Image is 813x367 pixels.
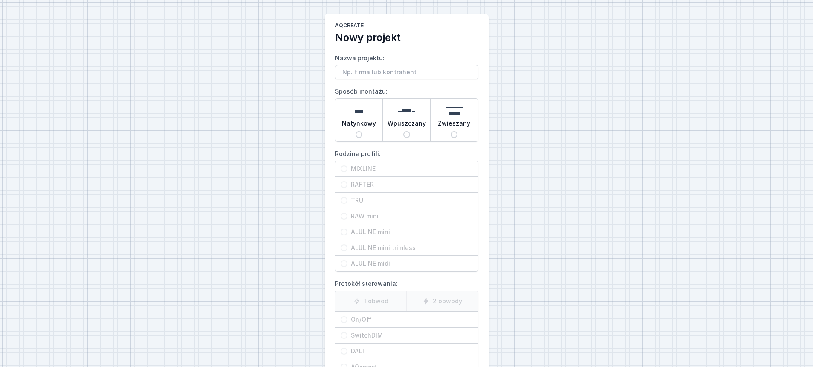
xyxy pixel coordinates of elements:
input: Natynkowy [356,131,362,138]
img: recessed.svg [398,102,415,119]
span: Zwieszany [438,119,470,131]
label: Sposób montażu: [335,85,478,142]
h2: Nowy projekt [335,31,478,44]
h1: AQcreate [335,22,478,31]
label: Rodzina profili: [335,147,478,272]
img: suspended.svg [446,102,463,119]
input: Wpuszczany [403,131,410,138]
img: surface.svg [350,102,367,119]
span: Wpuszczany [388,119,426,131]
span: Natynkowy [342,119,376,131]
input: Nazwa projektu: [335,65,478,79]
input: Zwieszany [451,131,457,138]
label: Nazwa projektu: [335,51,478,79]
